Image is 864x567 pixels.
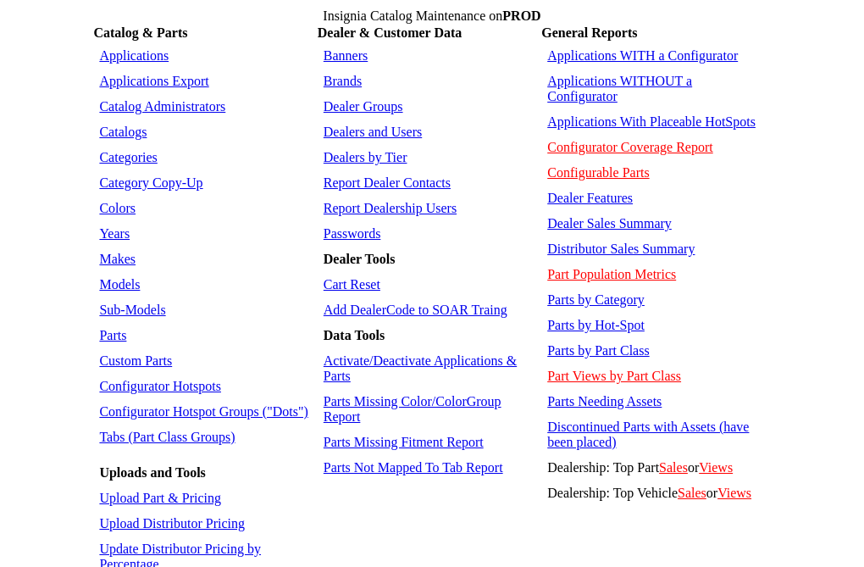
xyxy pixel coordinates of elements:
a: Dealer Groups [324,99,403,114]
a: Views [699,460,733,475]
a: Upload Part & Pricing [99,491,221,505]
a: Custom Parts [99,353,172,368]
a: Brands [324,74,362,88]
a: Applications [99,48,169,63]
a: Applications With Placeable HotSpots [547,114,756,129]
a: Colors [99,201,136,215]
a: Applications WITHOUT a Configurator [547,74,692,103]
a: Category Copy-Up [99,175,202,190]
a: Discontinued Parts with Assets (have been placed) [547,420,749,449]
a: Dealers and Users [324,125,422,139]
a: Categories [99,150,157,164]
a: Years [99,226,130,241]
a: Parts by Hot-Spot [547,318,645,332]
a: Cart Reset [324,277,380,292]
a: Parts Missing Color/ColorGroup Report [324,394,501,424]
b: Data Tools [324,328,385,342]
a: Report Dealership Users [324,201,457,215]
td: Dealership: Top Part or [543,456,768,480]
a: Catalogs [99,125,147,139]
a: Dealer Sales Summary [547,216,672,231]
a: Report Dealer Contacts [324,175,451,190]
a: Applications Export [99,74,208,88]
a: Sub-Models [99,303,165,317]
a: Add DealerCode to SOAR Traing [324,303,507,317]
b: Dealer Tools [324,252,396,266]
a: Applications WITH a Configurator [547,48,738,63]
b: Uploads and Tools [99,465,205,480]
a: Banners [324,48,368,63]
a: Configurator Coverage Report [547,140,713,154]
a: Models [99,277,140,292]
a: Configurator Hotspots [99,379,221,393]
span: PROD [502,8,540,23]
a: Catalog Administrators [99,99,225,114]
b: General Reports [541,25,637,40]
a: Dealer Features [547,191,633,205]
a: Parts Not Mapped To Tab Report [324,460,503,475]
a: Sales [678,486,706,500]
a: Dealers by Tier [324,150,407,164]
a: Parts Missing Fitment Report [324,435,484,449]
td: Dealership: Top Vehicle or [543,481,768,505]
a: Passwords [324,226,381,241]
a: Sales [659,460,688,475]
a: Configurable Parts [547,165,649,180]
a: Parts [99,328,126,342]
a: Distributor Sales Summary [547,242,695,256]
a: Part Views by Part Class [547,369,681,383]
a: Views [717,486,751,500]
a: Parts Needing Assets [547,394,662,409]
a: Parts by Category [547,292,645,307]
td: Insignia Catalog Maintenance on [93,8,770,24]
a: Upload Distributor Pricing [99,516,245,531]
a: Activate/Deactivate Applications & Parts [324,353,517,383]
a: Makes [99,252,136,266]
a: Tabs (Part Class Groups) [99,430,235,444]
a: Parts by Part Class [547,343,649,358]
a: Configurator Hotspot Groups ("Dots") [99,404,307,419]
b: Catalog & Parts [93,25,187,40]
b: Dealer & Customer Data [318,25,462,40]
a: Part Population Metrics [547,267,676,281]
